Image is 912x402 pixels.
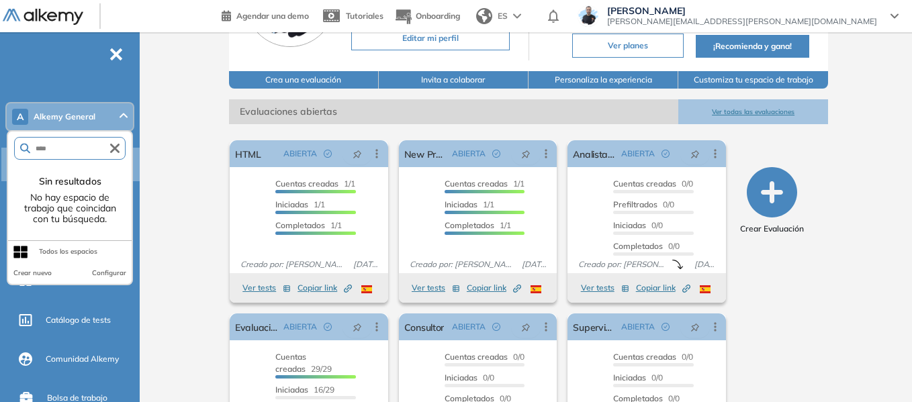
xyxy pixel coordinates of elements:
span: ES [498,10,508,22]
span: 0/0 [613,352,693,362]
a: Analista de Proyecto - OPS SEP [573,140,616,167]
span: 0/0 [613,220,663,230]
span: 29/29 [275,352,332,374]
span: Cuentas creadas [445,352,508,362]
span: Copiar link [636,282,690,294]
button: Crear nuevo [13,268,52,279]
span: Iniciadas [613,220,646,230]
span: pushpin [353,321,362,332]
button: Crea una evaluación [229,71,379,89]
button: Customiza tu espacio de trabajo [678,71,828,89]
span: check-circle [324,150,332,158]
span: Iniciadas [275,385,308,395]
img: Logo [3,9,83,26]
img: arrow [513,13,521,19]
span: Tutoriales [346,11,383,21]
span: ABIERTA [283,148,317,160]
span: 1/1 [275,179,355,189]
span: Cuentas creadas [275,179,338,189]
span: Alkemy General [34,111,95,122]
span: pushpin [353,148,362,159]
span: check-circle [662,150,670,158]
span: 1/1 [445,220,511,230]
span: Creado por: [PERSON_NAME] [404,258,517,270]
p: Sin resultados [19,176,121,187]
button: Copiar link [467,280,521,296]
img: ESP [531,285,541,293]
span: Cuentas creadas [613,179,676,189]
span: 1/1 [275,199,325,209]
span: 0/0 [445,352,525,362]
a: Evaluación final IA Academy | Pomelo [235,313,278,340]
span: 1/1 [445,199,494,209]
button: pushpin [343,143,372,164]
span: Crear Evaluación [740,223,804,235]
button: Copiar link [298,280,352,296]
span: pushpin [690,321,700,332]
span: Iniciadas [445,199,477,209]
span: A [17,111,24,122]
button: Configurar [92,268,126,279]
span: Creado por: [PERSON_NAME] [573,258,672,270]
span: Comunidad Alkemy [46,353,119,365]
span: [DATE] [689,258,721,270]
button: Ver todas las evaluaciones [678,99,828,124]
span: Completados [613,241,663,251]
button: pushpin [343,316,372,338]
span: Cuentas creadas [275,352,306,374]
span: ABIERTA [452,148,486,160]
span: 1/1 [445,179,525,189]
span: check-circle [492,150,500,158]
span: Onboarding [416,11,460,21]
button: Editar mi perfil [351,26,510,50]
a: Supervisor [573,313,616,340]
span: Completados [445,220,494,230]
span: ABIERTA [621,148,655,160]
span: Creado por: [PERSON_NAME] [235,258,348,270]
span: 0/0 [445,372,494,383]
span: ABIERTA [283,321,317,333]
button: ¡Recomienda y gana! [696,35,810,58]
button: Ver planes [572,34,684,58]
span: ABIERTA [452,321,486,333]
iframe: Chat Widget [845,338,912,402]
button: Invita a colaborar [379,71,529,89]
span: [DATE] [348,258,383,270]
button: pushpin [680,143,710,164]
span: [PERSON_NAME] [607,5,877,16]
button: pushpin [511,143,541,164]
span: Cuentas creadas [613,352,676,362]
button: pushpin [680,316,710,338]
img: world [476,8,492,24]
span: ABIERTA [621,321,655,333]
button: Copiar link [636,280,690,296]
img: ESP [700,285,711,293]
span: 0/0 [613,199,674,209]
button: Crear Evaluación [740,167,804,235]
span: 0/0 [613,179,693,189]
span: 16/29 [275,385,334,395]
span: pushpin [521,148,531,159]
span: Copiar link [467,282,521,294]
div: Widget de chat [845,338,912,402]
button: Ver tests [581,280,629,296]
a: New Programming [404,140,447,167]
span: pushpin [690,148,700,159]
button: Ver tests [242,280,291,296]
span: Iniciadas [613,372,646,383]
span: check-circle [324,323,332,331]
a: Agendar una demo [222,7,309,23]
span: 0/0 [613,241,680,251]
span: Copiar link [298,282,352,294]
a: Consultor [404,313,445,340]
span: pushpin [521,321,531,332]
button: pushpin [511,316,541,338]
span: check-circle [492,323,500,331]
button: Personaliza la experiencia [529,71,678,89]
span: 0/0 [613,372,663,383]
button: Ver tests [412,280,460,296]
a: HTML [235,140,261,167]
div: Todos los espacios [39,246,97,257]
span: check-circle [662,323,670,331]
span: Iniciadas [445,372,477,383]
